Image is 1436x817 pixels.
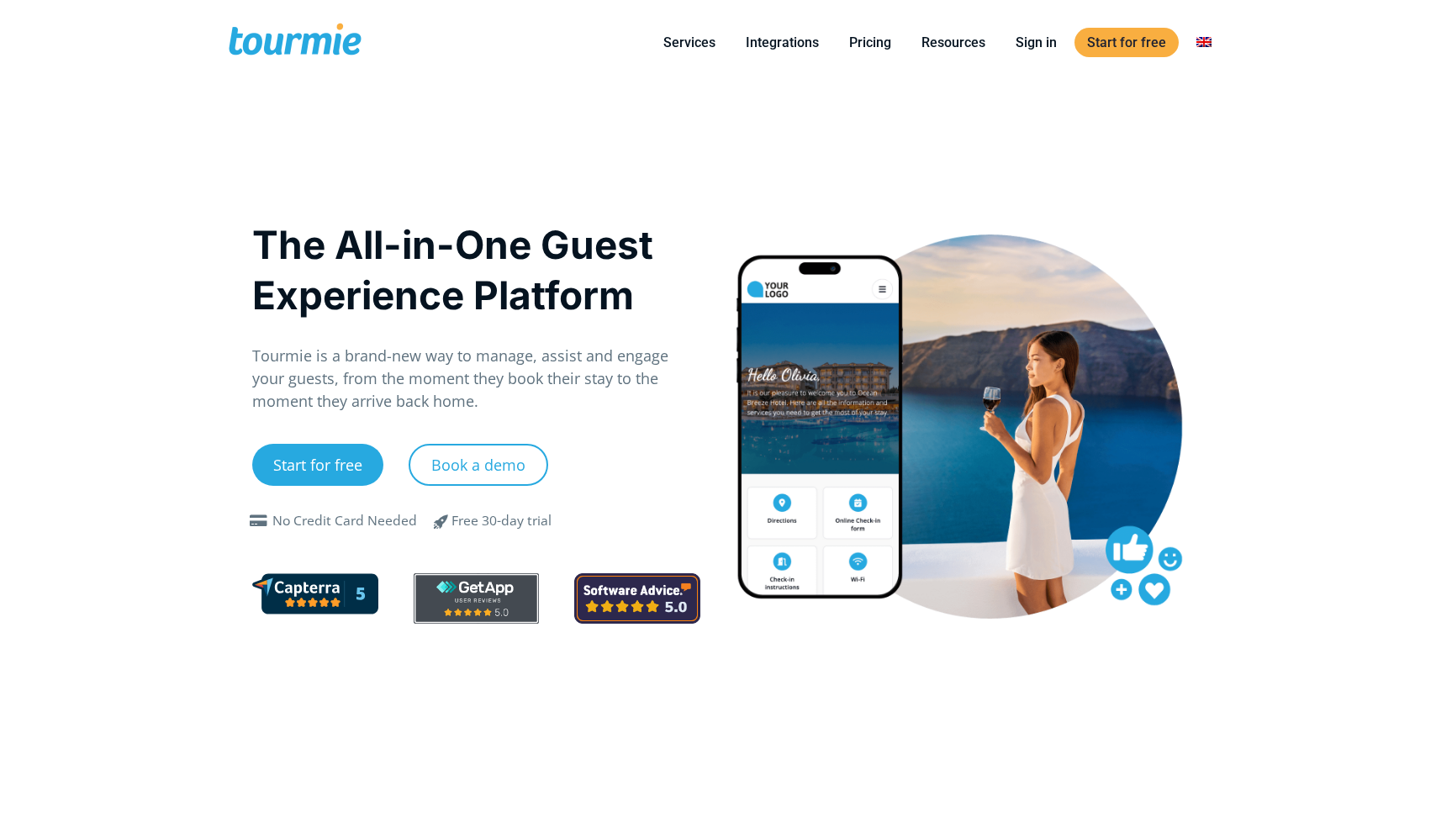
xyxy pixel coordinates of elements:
div: Free 30-day trial [451,511,552,531]
span:  [245,514,272,528]
a: Integrations [733,32,832,53]
a: Services [651,32,728,53]
a: Book a demo [409,444,548,486]
span:  [421,511,462,531]
a: Start for free [252,444,383,486]
a: Start for free [1074,28,1179,57]
a: Sign in [1003,32,1069,53]
a: Pricing [837,32,904,53]
a: Switch to [1184,32,1224,53]
a: Resources [909,32,998,53]
div: No Credit Card Needed [272,511,417,531]
p: Tourmie is a brand-new way to manage, assist and engage your guests, from the moment they book th... [252,345,700,413]
h1: The All-in-One Guest Experience Platform [252,219,700,320]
